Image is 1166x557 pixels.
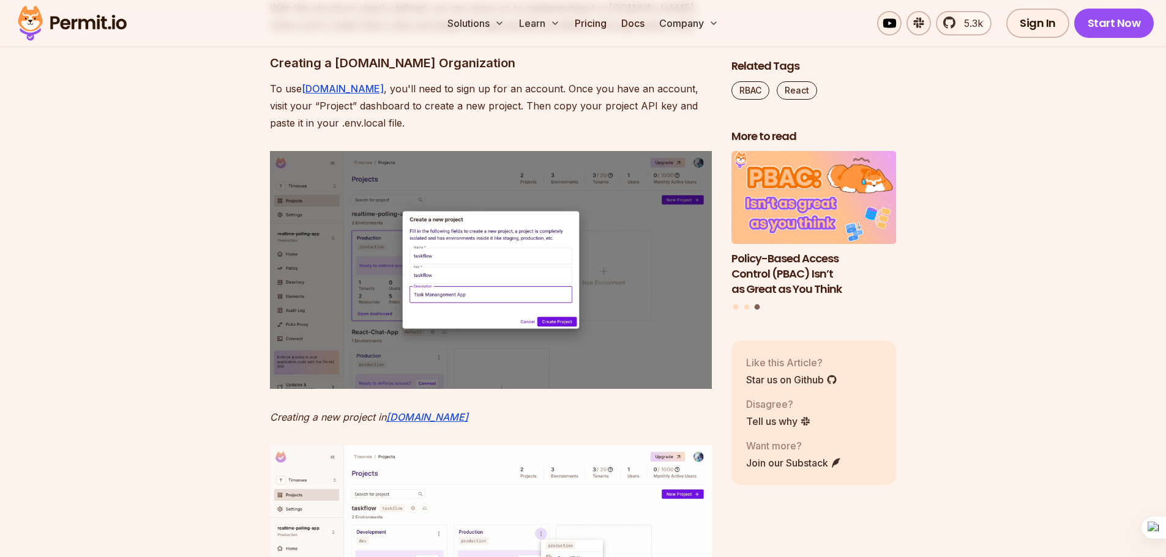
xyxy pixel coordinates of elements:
h3: Creating a [DOMAIN_NAME] Organization [270,53,712,73]
a: RBAC [731,81,769,100]
a: Tell us why [746,414,811,429]
img: Permit logo [12,2,132,44]
h2: Related Tags [731,59,897,74]
p: To use , you'll need to sign up for an account. Once you have an account, visit your “Project” da... [270,80,712,131]
button: Go to slide 1 [733,304,738,309]
button: Go to slide 2 [744,304,749,309]
h3: Policy-Based Access Control (PBAC) Isn’t as Great as You Think [731,251,897,297]
button: Learn [514,11,565,35]
span: 5.3k [957,16,983,31]
a: Docs [616,11,649,35]
a: [DOMAIN_NAME] [386,411,468,423]
a: Star us on Github [746,372,837,387]
img: Policy-Based Access Control (PBAC) Isn’t as Great as You Think [731,152,897,245]
h2: More to read [731,129,897,144]
div: Posts [731,152,897,312]
p: Want more? [746,438,842,453]
a: Sign In [1006,9,1069,38]
button: Company [654,11,723,35]
button: Solutions [443,11,509,35]
a: React [777,81,817,100]
a: 5.3k [936,11,992,35]
em: Creating a new project in [270,411,386,423]
li: 3 of 3 [731,152,897,297]
a: Pricing [570,11,611,35]
button: Go to slide 3 [755,304,760,310]
a: [DOMAIN_NAME] [302,83,384,95]
a: Join our Substack [746,456,842,470]
a: Start Now [1074,9,1154,38]
img: image.png [270,151,712,389]
p: Like this Article? [746,355,837,370]
p: Disagree? [746,397,811,411]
